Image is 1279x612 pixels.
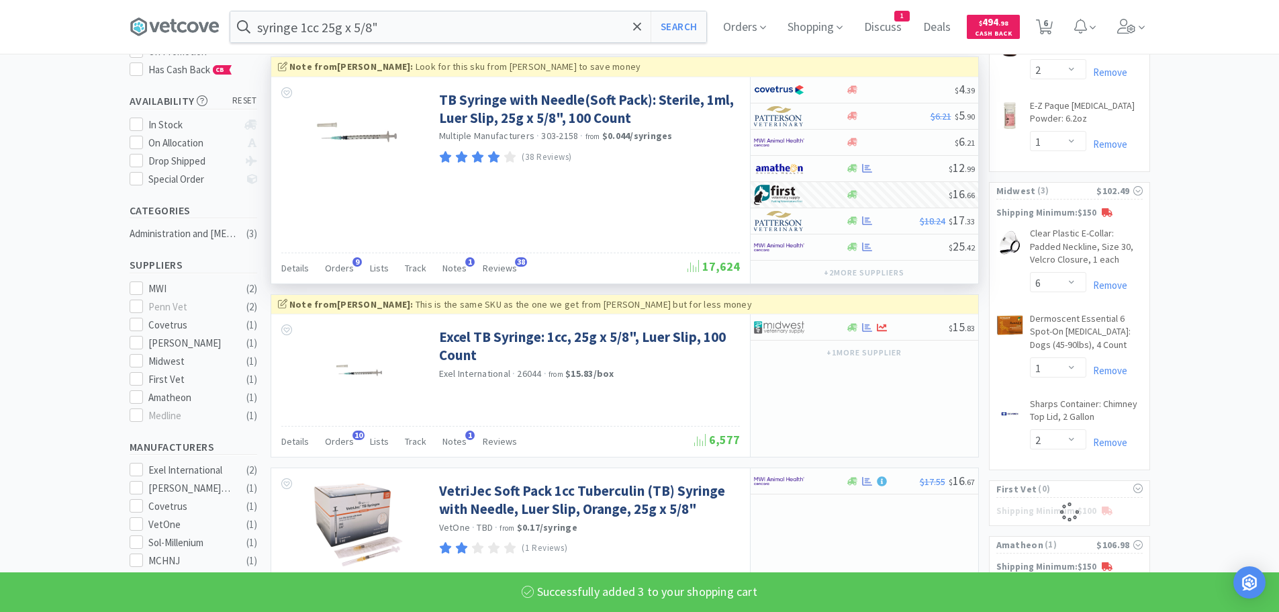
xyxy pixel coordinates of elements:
[148,390,232,406] div: Amatheon
[439,367,511,380] a: Exel International
[148,317,232,333] div: Covetrus
[918,21,956,34] a: Deals
[315,328,402,415] img: 8be4a100330740629ec757fa18ac877e_331531.jpeg
[931,110,951,122] span: $6.21
[754,106,804,126] img: f5e969b455434c6296c6d81ef179fa71_3.png
[949,186,975,202] span: 16
[949,160,975,175] span: 12
[230,11,706,42] input: Search by item, sku, manufacturer, ingredient, size...
[1086,364,1127,377] a: Remove
[289,298,414,310] strong: Note from [PERSON_NAME] :
[512,367,515,380] span: ·
[1086,279,1127,292] a: Remove
[979,19,982,28] span: $
[975,30,1012,39] span: Cash Back
[246,390,257,406] div: ( 1 )
[955,85,959,95] span: $
[246,517,257,533] div: ( 1 )
[949,216,953,226] span: $
[246,498,257,515] div: ( 1 )
[522,541,567,556] p: (1 Reviews)
[965,85,975,95] span: . 39
[148,371,232,388] div: First Vet
[278,59,972,74] div: Look for this sku from [PERSON_NAME] to save money
[148,408,232,424] div: Medline
[996,183,1036,198] span: Midwest
[246,353,257,369] div: ( 1 )
[465,431,475,440] span: 1
[965,477,975,487] span: . 67
[148,281,232,297] div: MWI
[754,211,804,231] img: f5e969b455434c6296c6d81ef179fa71_3.png
[214,66,227,74] span: CB
[1096,183,1142,198] div: $102.49
[130,257,257,273] h5: Suppliers
[955,107,975,123] span: 5
[955,81,975,97] span: 4
[1086,66,1127,79] a: Remove
[405,262,426,274] span: Track
[1036,184,1097,198] span: ( 3 )
[965,112,975,122] span: . 90
[544,367,547,380] span: ·
[522,150,572,165] p: (38 Reviews)
[949,164,953,174] span: $
[754,132,804,152] img: f6b2451649754179b5b4e0c70c3f7cb0_2.png
[148,353,232,369] div: Midwest
[439,130,535,142] a: Multiple Manufacturers
[1030,227,1143,272] a: Clear Plastic E-Collar: Padded Neckline, Size 30, Velcro Closure, 1 each
[148,153,238,169] div: Drop Shipped
[990,560,1149,574] p: Shipping Minimum: $150
[232,94,257,108] span: reset
[517,367,541,380] span: 26044
[895,11,909,21] span: 1
[315,91,402,178] img: 7dbf32513d624fc487b86b9d2f94e346_82175.jpeg
[949,323,953,333] span: $
[949,319,975,335] span: 15
[246,335,257,351] div: ( 1 )
[148,117,238,133] div: In Stock
[352,257,362,267] span: 9
[1037,482,1129,496] span: ( 0 )
[148,335,232,351] div: [PERSON_NAME]
[1030,398,1143,429] a: Sharps Container: Chimney Top Lid, 2 Gallon
[996,482,1037,496] span: First Vet
[979,15,1008,28] span: 494
[967,9,1020,45] a: $494.98Cash Back
[955,112,959,122] span: $
[949,477,953,487] span: $
[955,134,975,149] span: 6
[517,521,577,533] strong: $0.17 / syringe
[754,159,804,179] img: 3331a67d23dc422aa21b1ec98afbf632_11.png
[472,521,475,533] span: ·
[465,257,475,267] span: 1
[148,171,238,187] div: Special Order
[549,369,563,379] span: from
[130,439,257,455] h5: Manufacturers
[312,482,404,569] img: 235204da8659406590fce674d2d8542e_570329.png
[289,60,414,73] strong: Note from [PERSON_NAME] :
[130,203,257,218] h5: Categories
[536,130,539,142] span: ·
[246,226,257,242] div: ( 3 )
[754,237,804,257] img: f6b2451649754179b5b4e0c70c3f7cb0_2.png
[1086,138,1127,150] a: Remove
[246,299,257,315] div: ( 2 )
[754,471,804,491] img: f6b2451649754179b5b4e0c70c3f7cb0_2.png
[1086,436,1127,449] a: Remove
[148,299,232,315] div: Penn Vet
[965,164,975,174] span: . 99
[439,482,737,519] a: VetriJec Soft Pack 1cc Tuberculin (TB) Syringe with Needle, Luer Slip, Orange, 25g x 5/8"
[148,535,232,551] div: Sol-Millenium
[965,323,975,333] span: . 83
[246,480,257,496] div: ( 1 )
[439,91,737,128] a: TB Syringe with Needle(Soft Pack): Sterile, 1ml, Luer Slip, 25g x 5/8", 100 Count
[949,238,975,254] span: 25
[370,262,389,274] span: Lists
[246,535,257,551] div: ( 1 )
[439,328,737,365] a: Excel TB Syringe: 1cc, 25g x 5/8", Luer Slip, 100 Count
[483,262,517,274] span: Reviews
[442,435,467,447] span: Notes
[602,130,673,142] strong: $0.044 / syringes
[148,517,232,533] div: VetOne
